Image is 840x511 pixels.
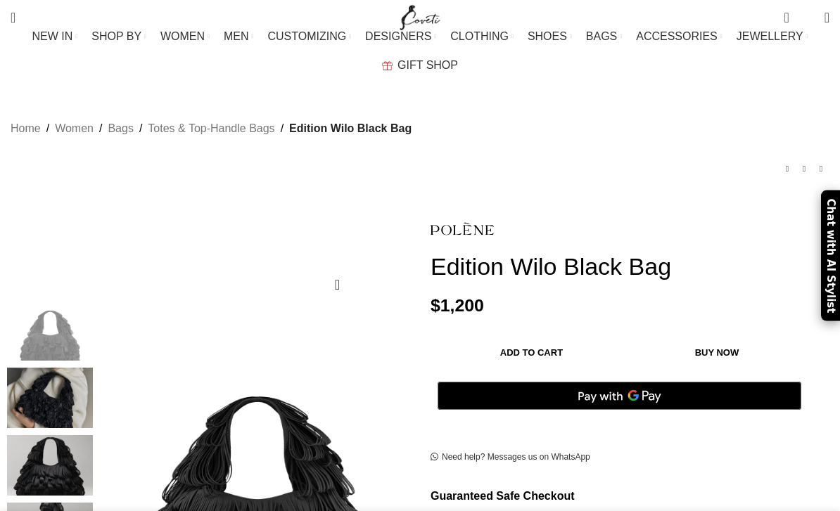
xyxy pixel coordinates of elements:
a: GIFT SHOP [382,51,458,79]
a: DESIGNERS [365,22,436,51]
a: Search [4,4,23,32]
a: Totes & Top-Handle Bags [148,119,274,138]
button: Pay with GPay [438,382,801,410]
span: DESIGNERS [365,30,431,43]
a: Bags [108,119,133,138]
span: 0 [785,7,796,18]
nav: Breadcrumb [11,119,412,138]
bdi: 1,200 [431,296,484,315]
span: ACCESSORIES [636,30,718,43]
img: GiftBag [382,61,393,70]
span: CUSTOMIZING [267,30,346,43]
span: BAGS [586,30,617,43]
iframe: Secure payment input frame [435,418,804,419]
a: SHOP BY [91,22,146,51]
a: CLOTHING [450,22,514,51]
a: WOMEN [160,22,210,51]
img: Polene bag [7,368,93,428]
span: SHOES [528,30,567,43]
span: NEW IN [32,30,73,43]
a: ACCESSORIES [636,22,723,51]
a: Next product [813,160,829,177]
span: Edition Wilo Black Bag [289,119,412,138]
h1: Edition Wilo Black Bag [431,252,829,281]
span: GIFT SHOP [397,58,458,72]
div: My Wishlist [800,4,814,32]
a: Site logo [397,11,444,22]
div: Main navigation [4,22,836,79]
span: $ [431,296,440,315]
strong: Guaranteed Safe Checkout [431,490,575,502]
a: Need help? Messages us on WhatsApp [431,452,590,463]
a: MEN [224,22,253,51]
a: NEW IN [32,22,78,51]
a: Women [55,119,94,138]
button: Add to cart [438,338,625,368]
span: 0 [803,14,813,25]
button: Buy now [632,338,801,368]
span: SHOP BY [91,30,141,43]
a: JEWELLERY [737,22,808,51]
a: SHOES [528,22,572,51]
img: Polene [7,300,93,361]
a: BAGS [586,22,622,51]
span: MEN [224,30,249,43]
a: 0 [777,4,796,32]
span: JEWELLERY [737,30,803,43]
a: CUSTOMIZING [267,22,351,51]
a: Previous product [779,160,796,177]
img: Polene bags [7,435,93,496]
a: Home [11,119,41,138]
span: WOMEN [160,30,205,43]
img: Polene [431,212,494,245]
span: CLOTHING [450,30,509,43]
